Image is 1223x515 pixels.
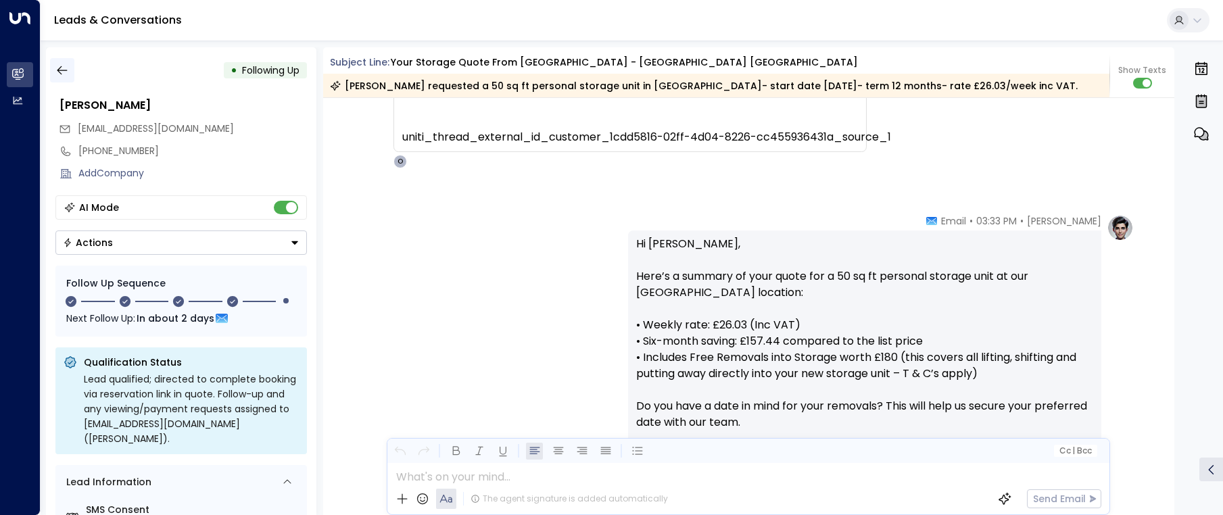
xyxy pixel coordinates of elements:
div: [PHONE_NUMBER] [78,144,307,158]
span: Show Texts [1118,64,1166,76]
div: The agent signature is added automatically [471,493,668,505]
span: 03:33 PM [976,214,1017,228]
span: | [1072,446,1075,456]
img: profile-logo.png [1107,214,1134,241]
div: [PERSON_NAME] requested a 50 sq ft personal storage unit in [GEOGRAPHIC_DATA]- start date [DATE]-... [330,79,1078,93]
button: Redo [415,443,432,460]
span: Following Up [242,64,299,77]
div: • [231,58,237,82]
div: AddCompany [78,166,307,180]
span: [PERSON_NAME] [1027,214,1101,228]
span: • [1020,214,1024,228]
div: Lead Information [62,475,151,489]
div: Lead qualified; directed to complete booking via reservation link in quote. Follow-up and any vie... [84,372,299,446]
div: Actions [63,237,113,249]
span: [EMAIL_ADDRESS][DOMAIN_NAME] [78,122,234,135]
div: O [393,155,407,168]
span: Cc Bcc [1059,446,1092,456]
div: Next Follow Up: [66,311,296,326]
button: Cc|Bcc [1054,445,1097,458]
div: Button group with a nested menu [55,230,307,255]
div: AI Mode [79,201,119,214]
div: [PERSON_NAME] [59,97,307,114]
span: In about 2 days [137,311,214,326]
div: Follow Up Sequence [66,276,296,291]
a: Leads & Conversations [54,12,182,28]
button: Actions [55,230,307,255]
span: Email [941,214,966,228]
p: Qualification Status [84,355,299,369]
span: • [969,214,973,228]
button: Undo [391,443,408,460]
div: Your storage quote from [GEOGRAPHIC_DATA] - [GEOGRAPHIC_DATA] [GEOGRAPHIC_DATA] [391,55,858,70]
span: Subject Line: [330,55,389,69]
span: craigwynne2k@gmail.com [78,122,234,136]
